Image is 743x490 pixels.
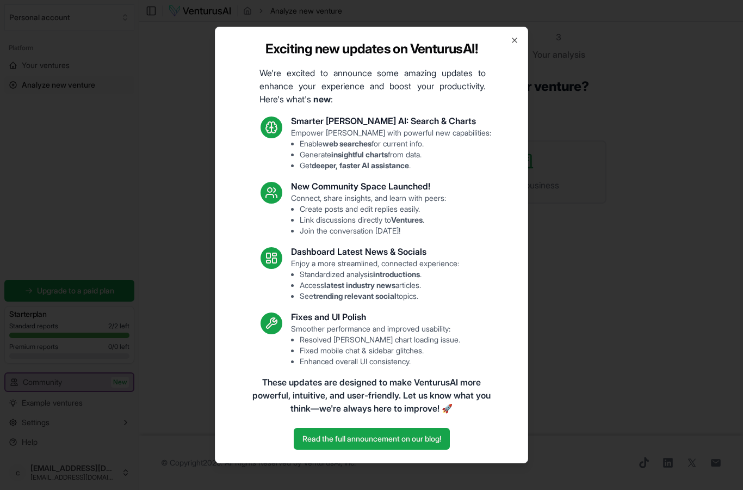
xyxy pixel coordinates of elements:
[291,310,460,323] h3: Fixes and UI Polish
[300,160,491,171] li: Get .
[294,428,450,450] a: Read the full announcement on our blog!
[312,161,409,170] strong: deeper, faster AI assistance
[300,204,446,215] li: Create posts and edit replies easily.
[391,215,423,224] strong: Ventures
[300,225,446,236] li: Join the conversation [DATE]!
[291,127,491,171] p: Empower [PERSON_NAME] with powerful new capabilities:
[300,356,460,367] li: Enhanced overall UI consistency.
[300,291,459,302] li: See topics.
[251,66,494,106] p: We're excited to announce some amazing updates to enhance your experience and boost your producti...
[291,114,491,127] h3: Smarter [PERSON_NAME] AI: Search & Charts
[291,258,459,302] p: Enjoy a more streamlined, connected experience:
[291,193,446,236] p: Connect, share insights, and learn with peers:
[313,94,331,105] strong: new
[300,149,491,160] li: Generate from data.
[291,323,460,367] p: Smoother performance and improved usability:
[300,215,446,225] li: Link discussions directly to .
[313,291,397,301] strong: trending relevant social
[300,138,491,149] li: Enable for current info.
[324,280,395,290] strong: latest industry news
[373,269,420,279] strong: introductions
[250,376,493,415] p: These updates are designed to make VenturusAI more powerful, intuitive, and user-friendly. Let us...
[323,139,371,148] strong: web searches
[300,280,459,291] li: Access articles.
[331,150,388,159] strong: insightful charts
[300,345,460,356] li: Fixed mobile chat & sidebar glitches.
[300,334,460,345] li: Resolved [PERSON_NAME] chart loading issue.
[291,180,446,193] h3: New Community Space Launched!
[265,40,478,58] h2: Exciting new updates on VenturusAI!
[291,245,459,258] h3: Dashboard Latest News & Socials
[300,269,459,280] li: Standardized analysis .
